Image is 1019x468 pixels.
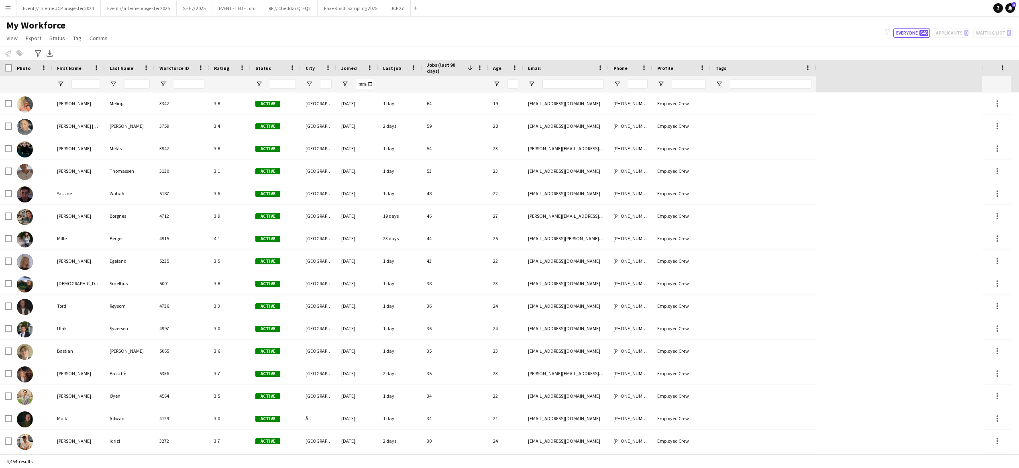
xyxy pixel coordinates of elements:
[57,80,64,88] button: Open Filter Menu
[523,205,609,227] div: [PERSON_NAME][EMAIL_ADDRESS][DOMAIN_NAME]
[214,65,229,71] span: Rating
[155,137,209,159] div: 3942
[378,250,422,272] div: 1 day
[336,182,378,204] div: [DATE]
[52,407,105,429] div: Malk
[17,389,33,405] img: Alex Øyen
[255,348,280,354] span: Active
[652,250,711,272] div: Employed Crew
[52,430,105,452] div: [PERSON_NAME]
[336,407,378,429] div: [DATE]
[336,115,378,137] div: [DATE]
[378,340,422,362] div: 1 day
[52,385,105,407] div: [PERSON_NAME]
[652,160,711,182] div: Employed Crew
[318,0,384,16] button: Faxe Kondi Sampling 2025
[523,295,609,317] div: [EMAIL_ADDRESS][DOMAIN_NAME]
[652,137,711,159] div: Employed Crew
[177,0,212,16] button: SHE // 2025
[422,385,488,407] div: 34
[306,80,313,88] button: Open Filter Menu
[301,362,336,384] div: [GEOGRAPHIC_DATA]
[493,65,501,71] span: Age
[301,272,336,294] div: [GEOGRAPHIC_DATA]
[255,303,280,309] span: Active
[155,407,209,429] div: 4129
[523,227,609,249] div: [EMAIL_ADDRESS][PERSON_NAME][DOMAIN_NAME]
[422,430,488,452] div: 30
[301,340,336,362] div: [GEOGRAPHIC_DATA]
[652,272,711,294] div: Employed Crew
[301,250,336,272] div: [GEOGRAPHIC_DATA]
[52,160,105,182] div: [PERSON_NAME]
[488,250,523,272] div: 22
[488,295,523,317] div: 24
[613,80,621,88] button: Open Filter Menu
[613,65,628,71] span: Phone
[523,340,609,362] div: [EMAIL_ADDRESS][DOMAIN_NAME]
[155,160,209,182] div: 3130
[301,160,336,182] div: [GEOGRAPHIC_DATA]
[542,79,604,89] input: Email Filter Input
[52,272,105,294] div: [DEMOGRAPHIC_DATA]
[609,295,652,317] div: [PHONE_NUMBER]
[159,80,167,88] button: Open Filter Menu
[378,272,422,294] div: 1 day
[155,385,209,407] div: 4564
[255,213,280,219] span: Active
[336,92,378,114] div: [DATE]
[71,79,100,89] input: First Name Filter Input
[301,317,336,339] div: [GEOGRAPHIC_DATA]
[57,65,82,71] span: First Name
[336,272,378,294] div: [DATE]
[320,79,332,89] input: City Filter Input
[652,227,711,249] div: Employed Crew
[86,33,111,43] a: Comms
[427,62,464,74] span: Jobs (last 90 days)
[209,407,251,429] div: 3.0
[105,115,155,137] div: [PERSON_NAME]
[155,362,209,384] div: 5336
[523,385,609,407] div: [EMAIL_ADDRESS][DOMAIN_NAME]
[378,317,422,339] div: 1 day
[262,0,318,16] button: RF // Cheddar Q1-Q2
[255,123,280,129] span: Active
[422,317,488,339] div: 36
[488,272,523,294] div: 23
[652,92,711,114] div: Employed Crew
[255,393,280,399] span: Active
[22,33,45,43] a: Export
[523,137,609,159] div: [PERSON_NAME][EMAIL_ADDRESS][PERSON_NAME][DOMAIN_NAME]
[17,366,33,382] img: Carla Broschè
[17,119,33,135] img: Daniela Alejandra Eriksen Stenvadet
[301,227,336,249] div: [GEOGRAPHIC_DATA]
[33,49,43,58] app-action-btn: Advanced filters
[255,371,280,377] span: Active
[523,250,609,272] div: [EMAIL_ADDRESS][DOMAIN_NAME]
[336,362,378,384] div: [DATE]
[523,92,609,114] div: [EMAIL_ADDRESS][DOMAIN_NAME]
[52,115,105,137] div: [PERSON_NAME] [PERSON_NAME]
[159,65,189,71] span: Workforce ID
[715,65,726,71] span: Tags
[209,115,251,137] div: 3.4
[609,92,652,114] div: [PHONE_NUMBER]
[52,362,105,384] div: [PERSON_NAME]
[209,362,251,384] div: 3.7
[523,182,609,204] div: [EMAIL_ADDRESS][DOMAIN_NAME]
[73,35,82,42] span: Tag
[105,205,155,227] div: Borgnes
[155,250,209,272] div: 5235
[101,0,177,16] button: Event // interne prosjekter 2025
[652,115,711,137] div: Employed Crew
[105,340,155,362] div: [PERSON_NAME]
[17,411,33,427] img: Malk Adwan
[52,250,105,272] div: [PERSON_NAME]
[488,430,523,452] div: 24
[301,137,336,159] div: [GEOGRAPHIC_DATA]
[301,407,336,429] div: Ås
[255,168,280,174] span: Active
[378,227,422,249] div: 23 days
[105,250,155,272] div: Egeland
[52,340,105,362] div: Bastian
